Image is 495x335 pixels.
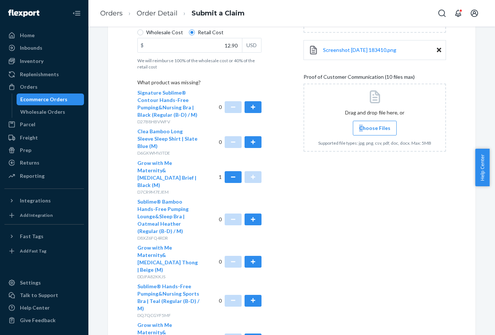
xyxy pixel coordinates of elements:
[20,159,39,166] div: Returns
[138,38,147,52] div: $
[20,279,41,286] div: Settings
[303,73,415,84] span: Proof of Customer Communication (10 files max)
[20,248,46,254] div: Add Fast Tag
[359,124,390,132] span: Choose Files
[20,44,42,52] div: Inbounds
[94,3,250,24] ol: breadcrumbs
[435,6,449,21] button: Open Search Box
[4,245,84,257] a: Add Fast Tag
[20,292,58,299] div: Talk to Support
[4,68,84,80] a: Replenishments
[4,42,84,54] a: Inbounds
[20,197,51,204] div: Integrations
[323,47,396,53] span: Screenshot [DATE] 183410.png
[4,170,84,182] a: Reporting
[219,244,262,280] div: 0
[146,29,183,36] span: Wholesale Cost
[137,29,143,35] input: Wholesale Cost
[100,9,123,17] a: Orders
[4,209,84,221] a: Add Integration
[20,134,38,141] div: Freight
[20,108,65,116] div: Wholesale Orders
[20,212,53,218] div: Add Integration
[189,29,195,35] input: Retail Cost
[4,195,84,207] button: Integrations
[20,172,45,180] div: Reporting
[242,38,261,52] div: USD
[219,198,262,241] div: 0
[4,29,84,41] a: Home
[8,10,39,17] img: Flexport logo
[20,121,35,128] div: Parcel
[17,106,84,118] a: Wholesale Orders
[137,274,200,280] p: DDJFA82KKJS
[475,149,489,186] button: Help Center
[198,29,224,36] span: Retail Cost
[20,71,59,78] div: Replenishments
[4,277,84,289] a: Settings
[137,244,198,273] span: Grow with Me Maternity&[MEDICAL_DATA] Thong | Beige (M)
[20,96,67,103] div: Ecommerce Orders
[69,6,84,21] button: Close Navigation
[4,144,84,156] a: Prep
[4,302,84,314] a: Help Center
[20,83,38,91] div: Orders
[137,79,261,89] p: What product was missing?
[219,128,262,156] div: 0
[137,160,196,188] span: Grow with Me Maternity&[MEDICAL_DATA] Brief | Black (M)
[137,198,189,234] span: Sublime® Bamboo Hands-Free Pumping Lounge&Sleep Bra | Oatmeal Heather (Regular (B-D) / M)
[467,6,482,21] button: Open account menu
[17,94,84,105] a: Ecommerce Orders
[137,312,200,318] p: DQ7QCGYF5MF
[4,314,84,326] button: Give Feedback
[137,119,200,125] p: D27B8HBVWFV
[137,128,197,149] span: Clea Bamboo Long Sleeve Sleep Shirt | Slate Blue (M)
[137,57,261,70] p: We will reimburse 100% of the wholesale cost or 40% of the retail cost
[137,189,200,195] p: D7CR9M7EJEM
[20,32,35,39] div: Home
[451,6,466,21] button: Open notifications
[137,89,197,118] span: Signature Sublime® Contour Hands-Free Pumping&Nursing Bra | Black (Regular (B-D) / M)
[20,317,56,324] div: Give Feedback
[4,119,84,130] a: Parcel
[20,57,43,65] div: Inventory
[137,283,199,311] span: Sublime® Hands-Free Pumping&Nursing Sports Bra | Teal (Regular (B-D) / M)
[192,9,245,17] a: Submit a Claim
[4,132,84,144] a: Freight
[4,55,84,67] a: Inventory
[219,283,262,318] div: 0
[323,46,396,54] a: Screenshot [DATE] 183410.png
[4,81,84,93] a: Orders
[4,230,84,242] button: Fast Tags
[219,89,262,125] div: 0
[137,150,200,156] p: D6GKWMVJTDE
[20,304,50,311] div: Help Center
[4,157,84,169] a: Returns
[4,289,84,301] a: Talk to Support
[20,233,43,240] div: Fast Tags
[138,38,242,52] input: $USD
[137,235,200,241] p: D8XZ6FQ4RDR
[219,159,262,195] div: 1
[137,9,178,17] a: Order Detail
[20,147,31,154] div: Prep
